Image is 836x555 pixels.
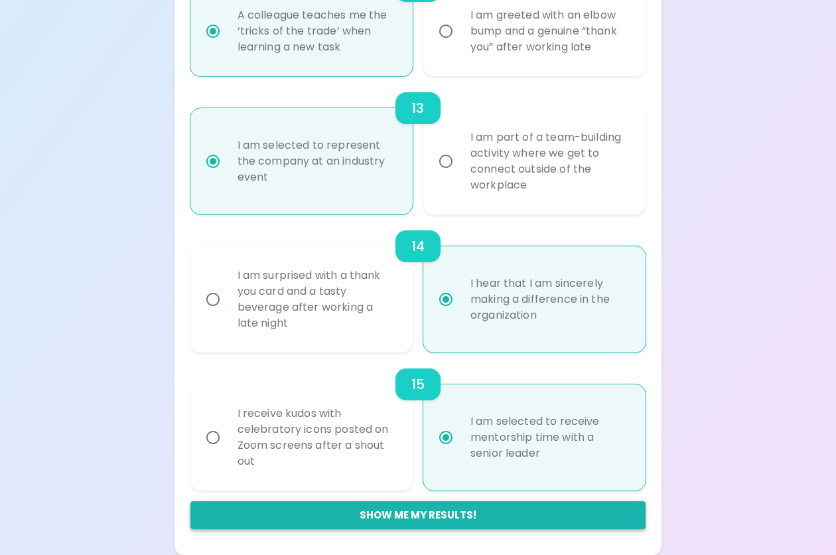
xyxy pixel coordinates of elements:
button: Show me my results! [190,501,646,529]
div: I am selected to represent the company at an industry event [227,121,405,201]
div: I am surprised with a thank you card and a tasty beverage after working a late night [227,252,405,347]
div: I am selected to receive mentorship time with a senior leader [460,398,638,477]
h6: 15 [411,374,425,395]
h6: 13 [411,98,424,119]
div: choice-group-check [190,353,646,491]
h6: 14 [411,236,425,257]
div: I hear that I am sincerely making a difference in the organization [460,260,638,339]
div: I receive kudos with celebratory icons posted on Zoom screens after a shout out [227,390,405,485]
div: I am part of a team-building activity where we get to connect outside of the workplace [460,114,638,209]
div: choice-group-check [190,76,646,214]
div: choice-group-check [190,214,646,353]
